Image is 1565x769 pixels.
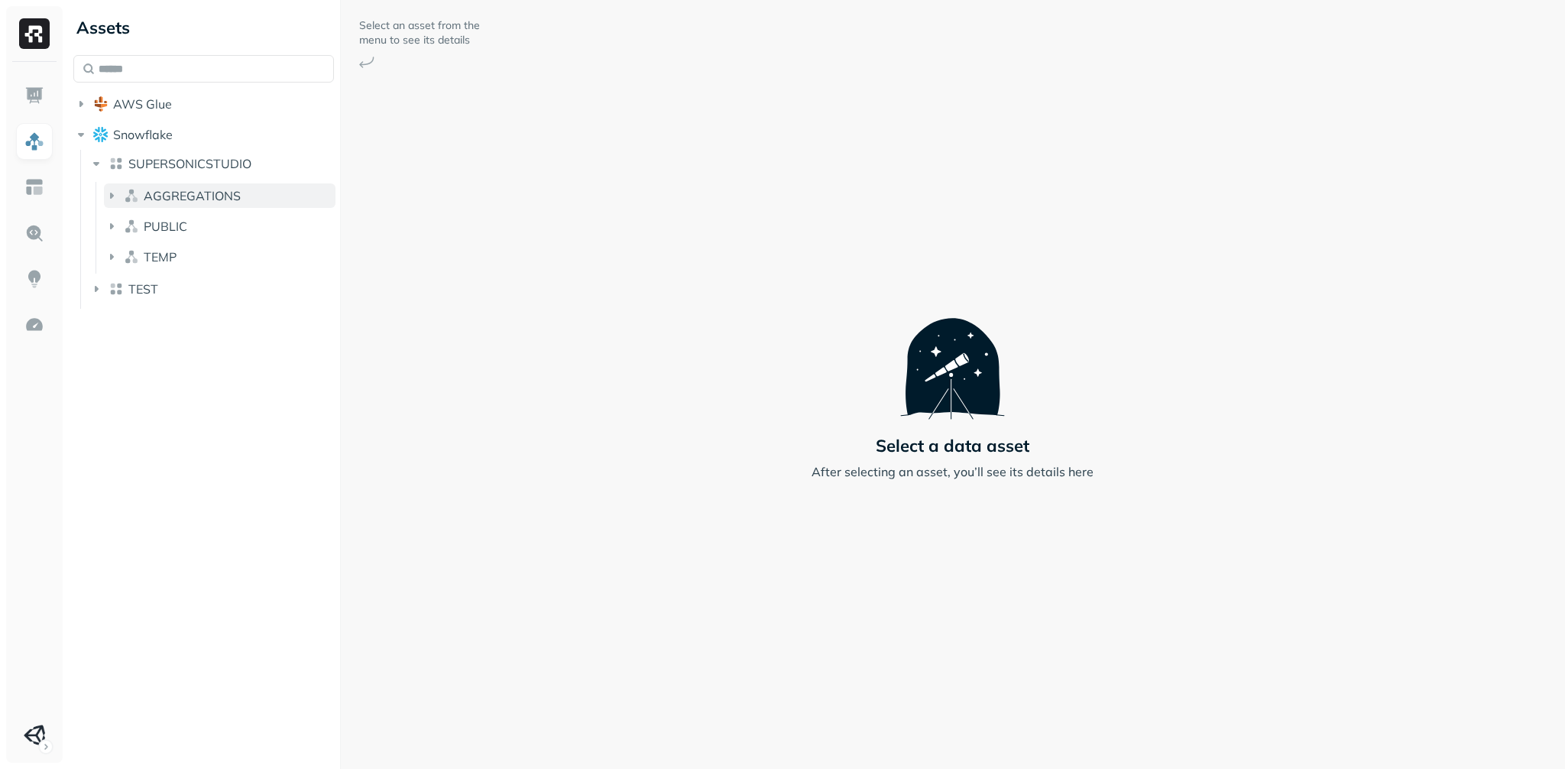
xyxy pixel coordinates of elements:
img: Dashboard [24,86,44,105]
img: namespace [124,219,139,234]
button: Snowflake [73,122,334,147]
button: TEST [89,277,335,301]
span: AWS Glue [113,96,172,112]
img: Optimization [24,315,44,335]
button: AGGREGATIONS [104,183,335,208]
img: Arrow [359,57,374,68]
img: Assets [24,131,44,151]
img: Telescope [900,288,1005,420]
p: After selecting an asset, you’ll see its details here [812,462,1094,481]
img: root [93,127,109,141]
button: SUPERSONICSTUDIO [89,151,335,176]
img: namespace [124,249,139,264]
img: Asset Explorer [24,177,44,197]
img: namespace [124,188,139,203]
span: Snowflake [113,127,173,142]
img: Insights [24,269,44,289]
span: TEST [128,281,158,297]
span: PUBLIC [144,219,187,234]
img: Unity [24,725,45,746]
button: TEMP [104,245,335,269]
button: AWS Glue [73,92,334,116]
img: Ryft [19,18,50,49]
img: lake [109,156,124,171]
span: SUPERSONICSTUDIO [128,156,251,171]
span: AGGREGATIONS [144,188,241,203]
div: Assets [73,15,334,40]
img: lake [109,281,124,297]
img: Query Explorer [24,223,44,243]
p: Select a data asset [876,435,1029,456]
button: PUBLIC [104,214,335,238]
img: root [93,96,109,112]
p: Select an asset from the menu to see its details [359,18,481,47]
span: TEMP [144,249,177,264]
